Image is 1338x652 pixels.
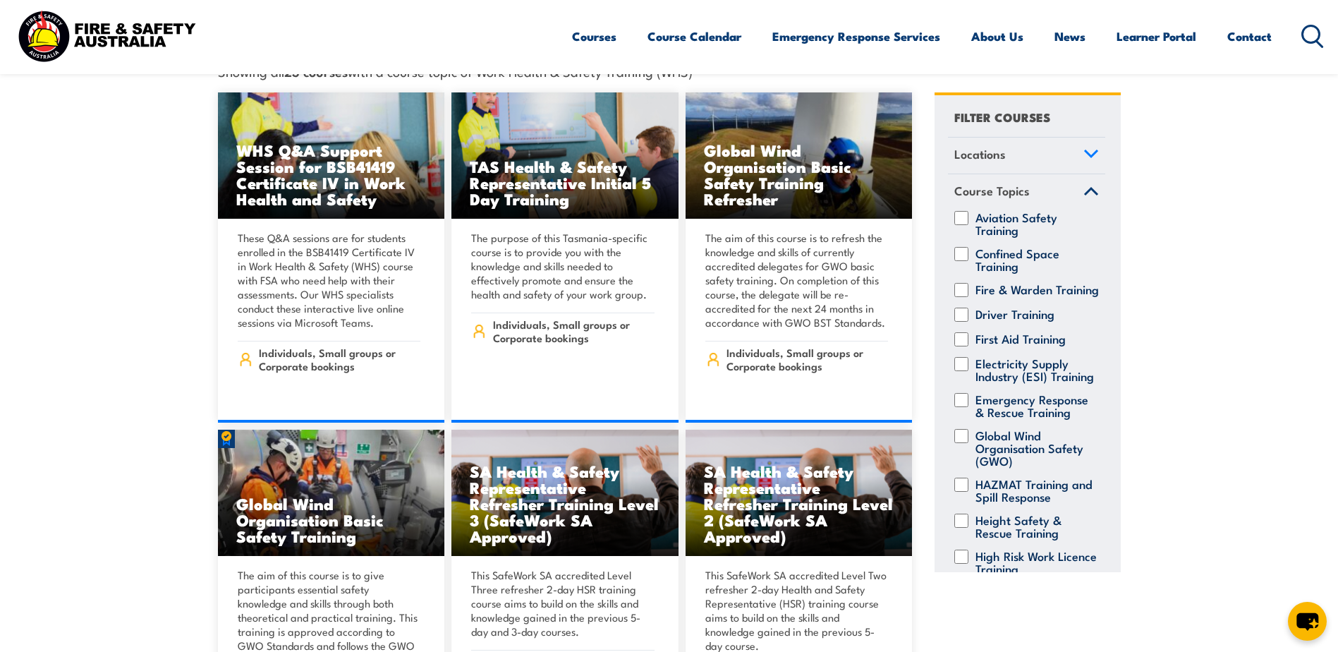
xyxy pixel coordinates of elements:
h4: FILTER COURSES [954,107,1050,126]
a: Course Topics [948,174,1105,211]
p: The purpose of this Tasmania-specific course is to provide you with the knowledge and skills need... [471,231,655,301]
h3: WHS Q&A Support Session for BSB41419 Certificate IV in Work Health and Safety [236,142,427,207]
label: Electricity Supply Industry (ESI) Training [975,357,1099,382]
label: Confined Space Training [975,247,1099,272]
img: BSB41419 – Certificate IV in Work Health and Safety [218,92,445,219]
a: About Us [971,18,1023,55]
span: Individuals, Small groups or Corporate bookings [493,318,655,344]
label: HAZMAT Training and Spill Response [975,478,1099,503]
img: SA Health & Safety Representative Initial 5 Day Training (SafeWork SA Approved) [451,430,679,557]
h3: SA Health & Safety Representative Refresher Training Level 2 (SafeWork SA Approved) [704,463,894,544]
p: This SafeWork SA accredited Level Three refresher 2-day HSR training course aims to build on the ... [471,568,655,639]
a: SA Health & Safety Representative Refresher Training Level 2 (SafeWork SA Approved) [686,430,913,557]
a: Global Wind Organisation Basic Safety Training Refresher [686,92,913,219]
label: Emergency Response & Rescue Training [975,393,1099,418]
a: Locations [948,138,1105,174]
img: Global Wind Organisation Basic Safety Refresher [686,92,913,219]
label: First Aid Training [975,332,1066,346]
img: TAS Health & Safety Representative Initial 5 Day Training [451,92,679,219]
label: Driver Training [975,308,1054,322]
span: Individuals, Small groups or Corporate bookings [726,346,888,373]
img: SA Health & Safety Representative Initial 5 Day Training (SafeWork SA Approved) [686,430,913,557]
h3: SA Health & Safety Representative Refresher Training Level 3 (SafeWork SA Approved) [470,463,660,544]
span: Course Topics [954,181,1030,200]
a: Emergency Response Services [772,18,940,55]
label: Aviation Safety Training [975,211,1099,236]
a: SA Health & Safety Representative Refresher Training Level 3 (SafeWork SA Approved) [451,430,679,557]
p: The aim of this course is to refresh the knowledge and skills of currently accredited delegates f... [705,231,889,330]
p: These Q&A sessions are for students enrolled in the BSB41419 Certificate IV in Work Health & Safe... [238,231,421,330]
label: Fire & Warden Training [975,283,1099,297]
label: High Risk Work Licence Training [975,550,1099,575]
label: Height Safety & Rescue Training [975,514,1099,539]
a: WHS Q&A Support Session for BSB41419 Certificate IV in Work Health and Safety [218,92,445,219]
a: Learner Portal [1117,18,1196,55]
span: Locations [954,145,1006,164]
a: News [1054,18,1085,55]
label: Global Wind Organisation Safety (GWO) [975,429,1099,467]
a: Courses [572,18,616,55]
img: Global Wind Organisation Basic Safety Training [218,430,445,557]
h3: Global Wind Organisation Basic Safety Training [236,495,427,544]
a: Course Calendar [647,18,741,55]
h3: TAS Health & Safety Representative Initial 5 Day Training [470,158,660,207]
span: Showing all with a course topic of Work Health & Safety Training (WHS) [218,64,693,78]
a: Contact [1227,18,1272,55]
button: chat-button [1288,602,1327,641]
span: Individuals, Small groups or Corporate bookings [259,346,420,373]
h3: Global Wind Organisation Basic Safety Training Refresher [704,142,894,207]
